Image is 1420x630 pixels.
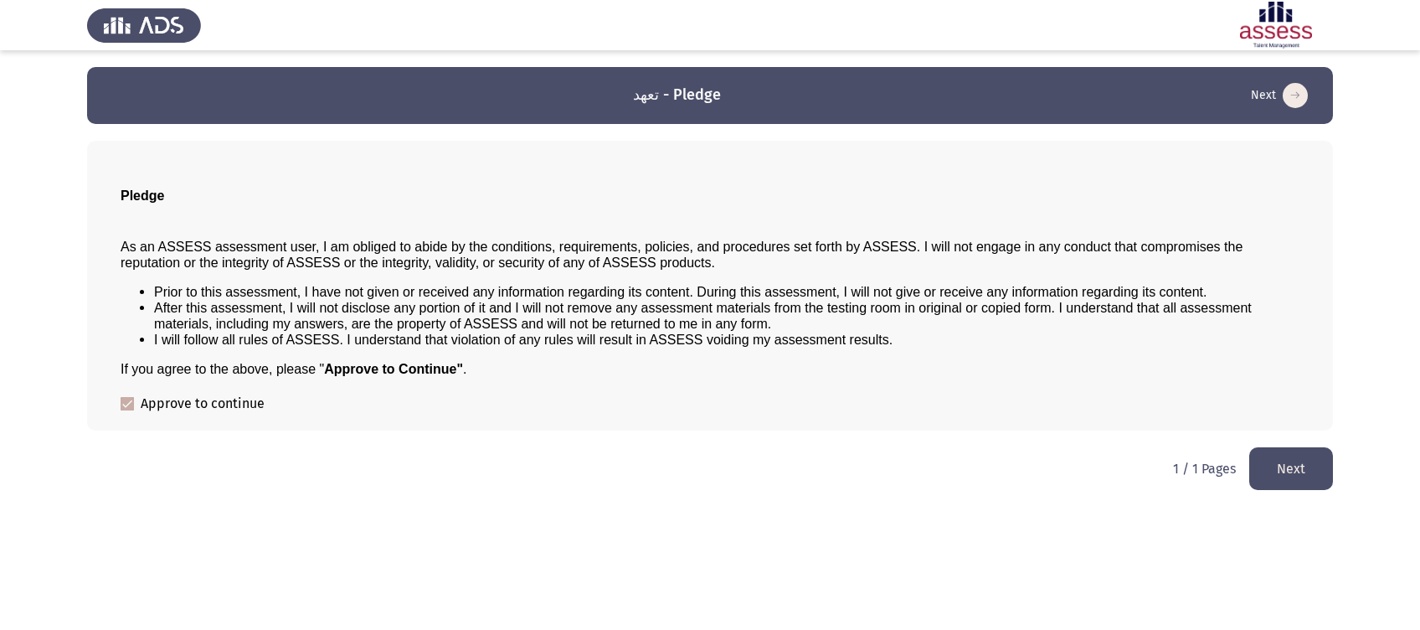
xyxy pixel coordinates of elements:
[1173,461,1236,477] p: 1 / 1 Pages
[1246,82,1313,109] button: load next page
[141,394,265,414] span: Approve to continue
[154,333,893,347] span: I will follow all rules of ASSESS. I understand that violation of any rules will result in ASSESS...
[1249,447,1333,490] button: load next page
[1219,2,1333,49] img: Assessment logo of ASSESS 16PD (R2) - THL
[121,188,164,203] span: Pledge
[121,240,1242,270] span: As an ASSESS assessment user, I am obliged to abide by the conditions, requirements, policies, an...
[154,285,1207,299] span: Prior to this assessment, I have not given or received any information regarding its content. Dur...
[121,362,466,376] span: If you agree to the above, please " .
[324,362,463,376] b: Approve to Continue"
[633,85,721,106] h3: تعهد - Pledge
[87,2,201,49] img: Assess Talent Management logo
[154,301,1252,331] span: After this assessment, I will not disclose any portion of it and I will not remove any assessment...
